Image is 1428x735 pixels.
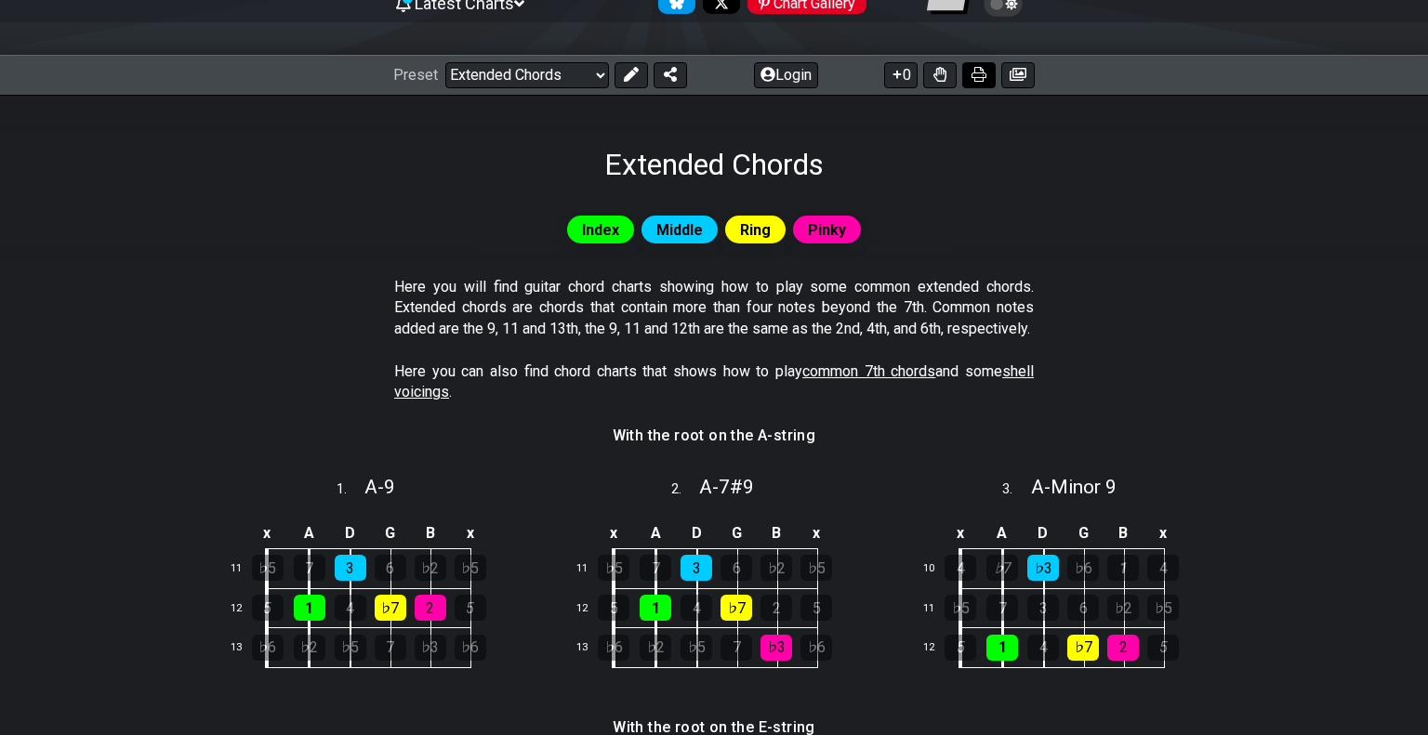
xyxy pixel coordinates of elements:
[252,555,284,581] div: ♭5
[394,277,1034,339] p: Here you will find guitar chord charts showing how to play some common extended chords. Extended ...
[569,628,614,668] td: 13
[1067,555,1099,581] div: ♭6
[800,635,832,661] div: ♭6
[335,595,366,621] div: 4
[445,62,609,88] select: Preset
[1002,479,1030,500] span: 3 .
[1107,635,1139,661] div: 2
[252,595,284,621] div: 5
[569,549,614,589] td: 11
[410,518,450,549] td: B
[1144,518,1183,549] td: x
[760,555,792,581] div: ♭2
[1064,518,1104,549] td: G
[252,635,284,661] div: ♭6
[222,588,267,628] td: 12
[681,595,712,621] div: 4
[754,62,818,88] button: Login
[364,476,395,498] span: A - 9
[615,62,648,88] button: Edit Preset
[450,518,490,549] td: x
[681,635,712,661] div: ♭5
[294,555,325,581] div: 7
[1067,595,1099,621] div: 6
[802,362,935,380] span: common 7th chords
[721,635,752,661] div: 7
[986,595,1018,621] div: 7
[740,217,771,243] span: Ring
[1001,62,1035,88] button: Create image
[222,628,267,668] td: 13
[635,518,677,549] td: A
[394,361,1034,403] p: Here you can also find chord charts that shows how to play and some .
[569,588,614,628] td: 12
[884,62,918,88] button: 0
[721,555,752,581] div: 6
[923,62,957,88] button: Toggle Dexterity for all fretkits
[671,479,699,500] span: 2 .
[1107,595,1139,621] div: ♭2
[808,217,846,243] span: Pinky
[760,635,792,661] div: ♭3
[222,549,267,589] td: 11
[640,555,671,581] div: 7
[1147,555,1179,581] div: 4
[939,518,982,549] td: x
[986,555,1018,581] div: ♭7
[915,628,959,668] td: 12
[797,518,837,549] td: x
[1027,635,1059,661] div: 4
[757,518,797,549] td: B
[915,549,959,589] td: 10
[598,555,629,581] div: ♭5
[288,518,330,549] td: A
[800,555,832,581] div: ♭5
[982,518,1024,549] td: A
[640,595,671,621] div: 1
[592,518,635,549] td: x
[656,217,703,243] span: Middle
[962,62,996,88] button: Print
[676,518,717,549] td: D
[604,147,824,182] h1: Extended Chords
[375,555,406,581] div: 6
[654,62,687,88] button: Share Preset
[330,518,371,549] td: D
[1147,595,1179,621] div: ♭5
[640,635,671,661] div: ♭2
[415,555,446,581] div: ♭2
[945,635,976,661] div: 5
[1147,635,1179,661] div: 5
[717,518,757,549] td: G
[582,217,619,243] span: Index
[375,595,406,621] div: ♭7
[945,555,976,581] div: 4
[986,635,1018,661] div: 1
[598,635,629,661] div: ♭6
[455,595,486,621] div: 5
[1067,635,1099,661] div: ♭7
[415,595,446,621] div: 2
[370,518,410,549] td: G
[915,588,959,628] td: 11
[613,426,816,446] h4: With the root on the A-string
[393,66,438,84] span: Preset
[1107,555,1139,581] div: 1
[375,635,406,661] div: 7
[945,595,976,621] div: ♭5
[455,635,486,661] div: ♭6
[455,555,486,581] div: ♭5
[1027,595,1059,621] div: 3
[335,555,366,581] div: 3
[699,476,754,498] span: A - 7#9
[1104,518,1144,549] td: B
[1023,518,1064,549] td: D
[800,595,832,621] div: 5
[335,635,366,661] div: ♭5
[598,595,629,621] div: 5
[760,595,792,621] div: 2
[681,555,712,581] div: 3
[415,635,446,661] div: ♭3
[294,595,325,621] div: 1
[246,518,289,549] td: x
